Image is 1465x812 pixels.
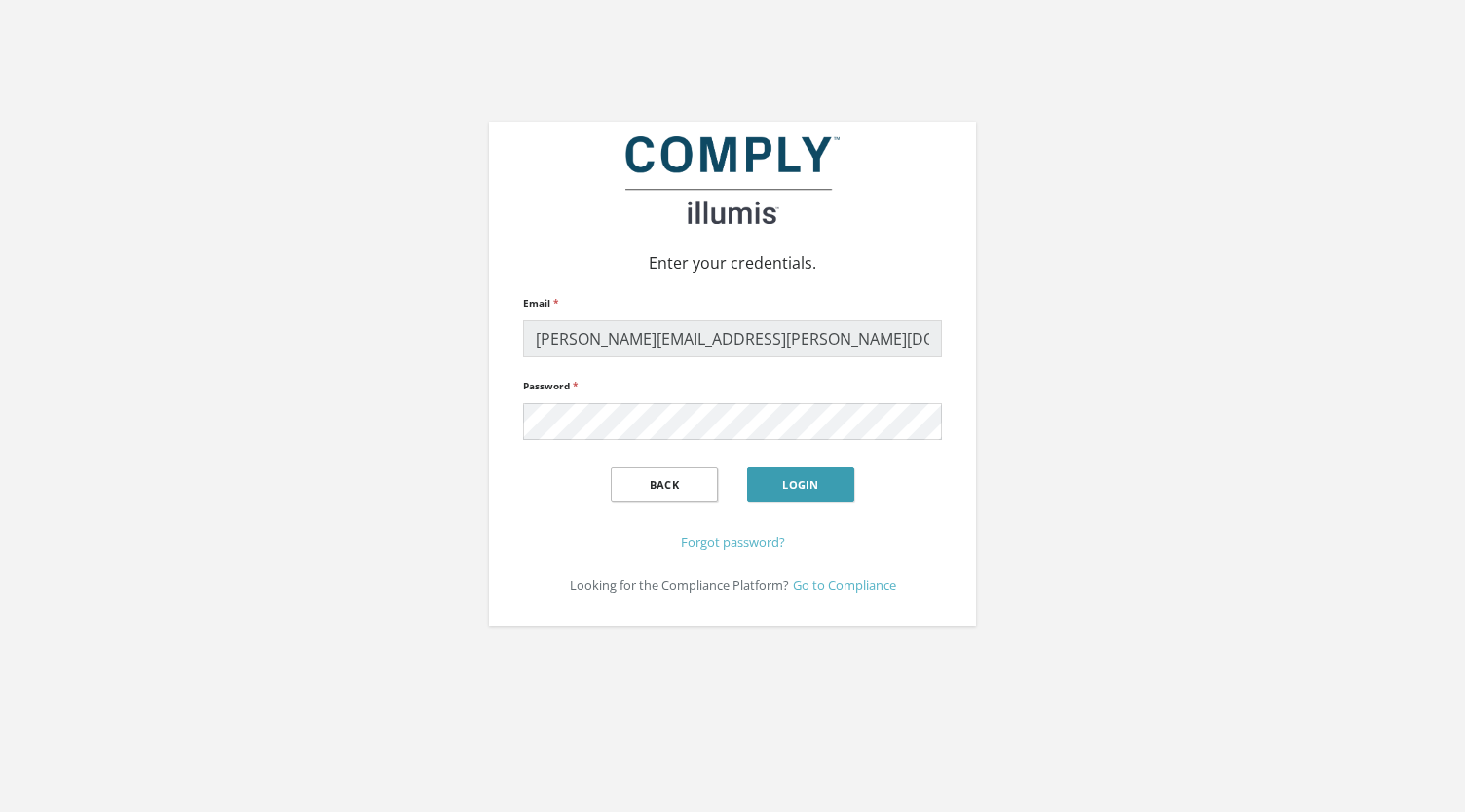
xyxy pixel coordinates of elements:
[681,534,785,551] a: Forgot password?
[504,251,961,275] p: Enter your credentials.
[793,576,896,594] a: Go to Compliance
[523,290,558,316] label: Email
[611,467,718,502] button: Back
[570,576,789,594] small: Looking for the Compliance Platform?
[747,467,854,502] button: Login
[625,136,840,224] img: illumis
[523,373,578,399] label: Password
